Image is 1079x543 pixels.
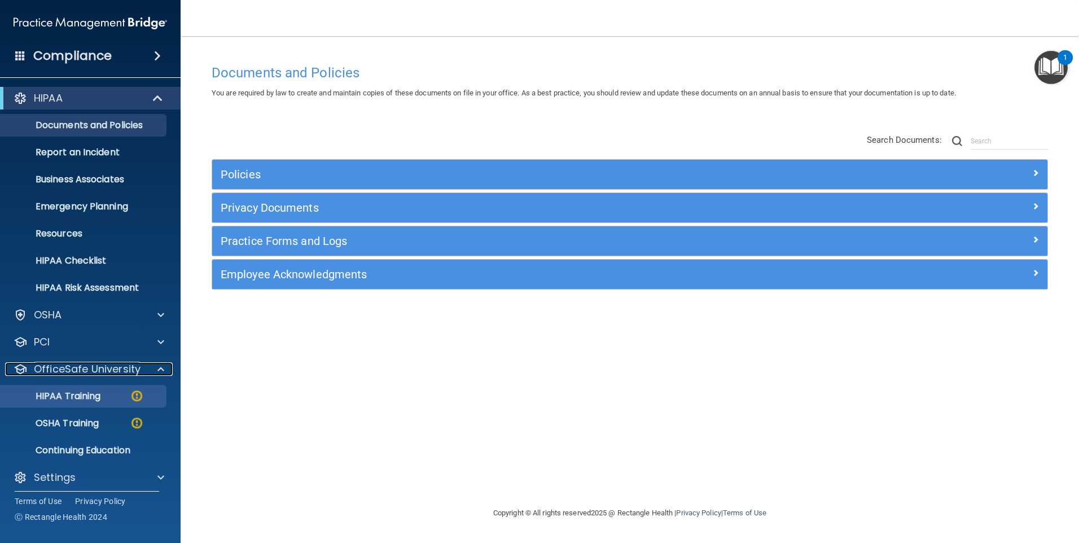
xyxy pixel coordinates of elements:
[221,235,830,247] h5: Practice Forms and Logs
[7,391,100,402] p: HIPAA Training
[723,509,766,517] a: Terms of Use
[34,308,62,322] p: OSHA
[1034,51,1068,84] button: Open Resource Center, 1 new notification
[34,362,141,376] p: OfficeSafe University
[221,232,1039,250] a: Practice Forms and Logs
[7,120,161,131] p: Documents and Policies
[221,268,830,281] h5: Employee Acknowledgments
[221,199,1039,217] a: Privacy Documents
[14,308,164,322] a: OSHA
[34,335,50,349] p: PCI
[7,228,161,239] p: Resources
[130,389,144,403] img: warning-circle.0cc9ac19.png
[221,265,1039,283] a: Employee Acknowledgments
[15,511,107,523] span: Ⓒ Rectangle Health 2024
[1063,58,1067,72] div: 1
[7,418,99,429] p: OSHA Training
[676,509,721,517] a: Privacy Policy
[867,135,942,145] span: Search Documents:
[7,445,161,456] p: Continuing Education
[212,65,1048,80] h4: Documents and Policies
[14,12,167,34] img: PMB logo
[221,202,830,214] h5: Privacy Documents
[14,471,164,484] a: Settings
[7,174,161,185] p: Business Associates
[34,91,63,105] p: HIPAA
[14,335,164,349] a: PCI
[221,168,830,181] h5: Policies
[34,471,76,484] p: Settings
[7,282,161,294] p: HIPAA Risk Assessment
[7,255,161,266] p: HIPAA Checklist
[7,147,161,158] p: Report an Incident
[14,91,164,105] a: HIPAA
[212,89,956,97] span: You are required by law to create and maintain copies of these documents on file in your office. ...
[884,463,1065,508] iframe: Drift Widget Chat Controller
[75,496,126,507] a: Privacy Policy
[33,48,112,64] h4: Compliance
[15,496,62,507] a: Terms of Use
[130,416,144,430] img: warning-circle.0cc9ac19.png
[971,133,1048,150] input: Search
[14,362,164,376] a: OfficeSafe University
[221,165,1039,183] a: Policies
[7,201,161,212] p: Emergency Planning
[424,495,836,531] div: Copyright © All rights reserved 2025 @ Rectangle Health | |
[952,136,962,146] img: ic-search.3b580494.png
